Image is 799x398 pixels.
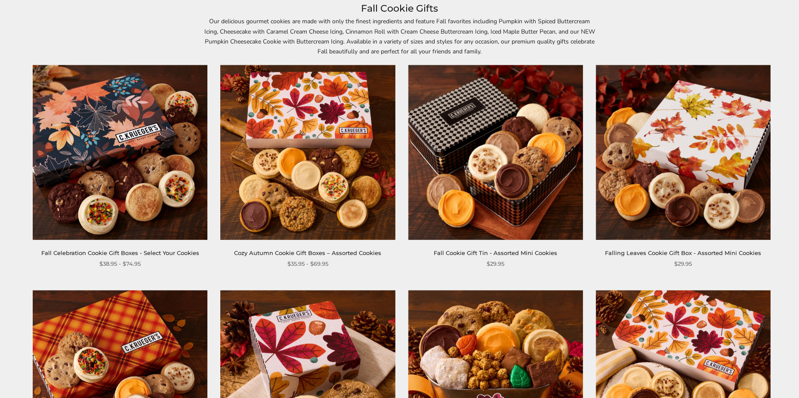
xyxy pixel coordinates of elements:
[33,65,207,240] img: Fall Celebration Cookie Gift Boxes - Select Your Cookies
[99,259,141,268] span: $38.95 - $74.95
[434,249,557,256] a: Fall Cookie Gift Tin - Assorted Mini Cookies
[605,249,761,256] a: Falling Leaves Cookie Gift Box - Assorted Mini Cookies
[234,249,381,256] a: Cozy Autumn Cookie Gift Boxes – Assorted Cookies
[408,65,583,240] img: Fall Cookie Gift Tin - Assorted Mini Cookies
[674,259,692,268] span: $29.95
[41,249,199,256] a: Fall Celebration Cookie Gift Boxes - Select Your Cookies
[596,65,771,240] img: Falling Leaves Cookie Gift Box - Assorted Mini Cookies
[204,17,595,55] span: Our delicious gourmet cookies are made with only the finest ingredients and feature Fall favorite...
[487,259,504,268] span: $29.95
[34,1,765,16] h1: Fall Cookie Gifts
[287,259,328,268] span: $35.95 - $69.95
[220,65,395,240] img: Cozy Autumn Cookie Gift Boxes – Assorted Cookies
